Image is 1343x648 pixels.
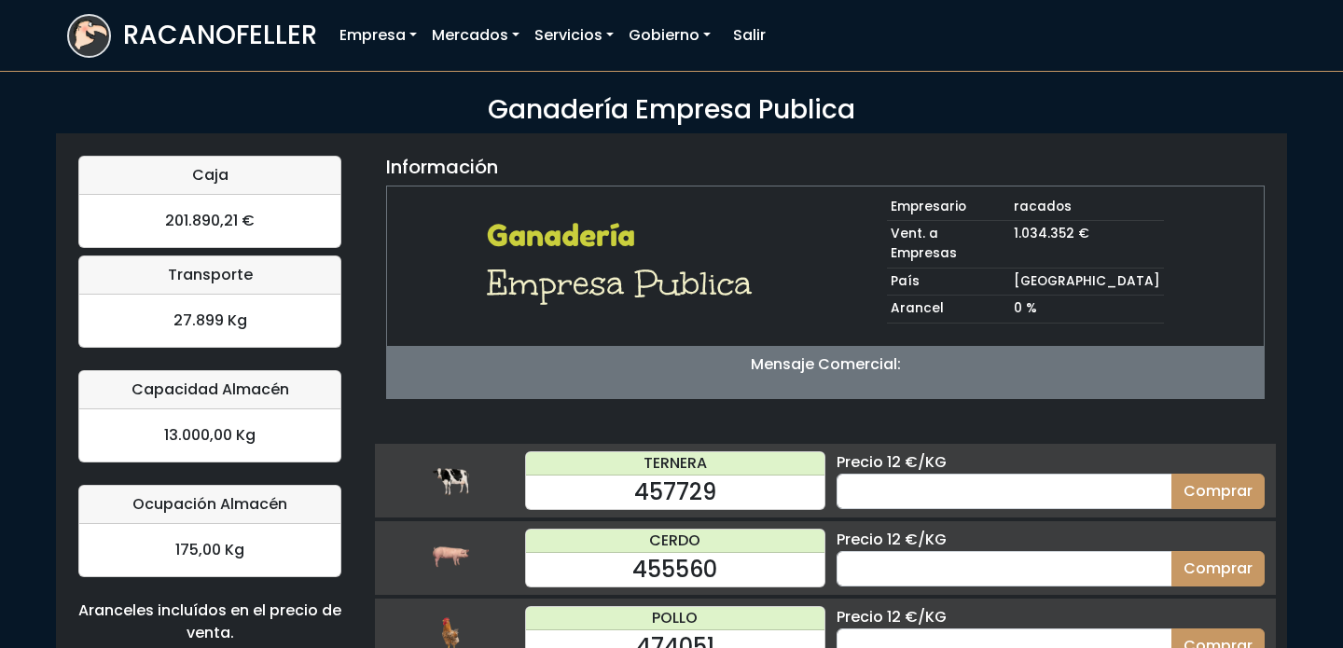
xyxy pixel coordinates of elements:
div: POLLO [526,607,824,630]
div: Precio 12 €/KG [837,606,1265,628]
div: Aranceles incluídos en el precio de venta. [78,600,341,644]
a: RACANOFELLER [67,9,317,62]
a: Empresa [332,17,424,54]
button: Comprar [1171,551,1265,586]
div: 455560 [526,553,824,586]
a: Servicios [527,17,621,54]
h3: Ganadería Empresa Publica [67,94,1276,126]
a: Mercados [424,17,527,54]
div: 27.899 Kg [79,295,340,347]
a: Gobierno [621,17,718,54]
div: Caja [79,157,340,195]
p: Mensaje Comercial: [387,353,1264,376]
td: 1.034.352 € [1010,221,1164,268]
div: Ocupación Almacén [79,486,340,524]
td: Vent. a Empresas [887,221,1010,268]
img: ternera.png [432,462,469,499]
h2: Ganadería [487,218,764,254]
div: CERDO [526,530,824,553]
div: Transporte [79,256,340,295]
td: Empresario [887,194,1010,221]
div: TERNERA [526,452,824,476]
td: País [887,268,1010,296]
button: Comprar [1171,474,1265,509]
td: Arancel [887,296,1010,324]
div: Precio 12 €/KG [837,529,1265,551]
div: 13.000,00 Kg [79,409,340,462]
td: 0 % [1010,296,1164,324]
div: 175,00 Kg [79,524,340,576]
td: [GEOGRAPHIC_DATA] [1010,268,1164,296]
img: cerdo.png [432,539,469,576]
a: Salir [726,17,773,54]
div: Precio 12 €/KG [837,451,1265,474]
div: Capacidad Almacén [79,371,340,409]
h5: Información [386,156,498,178]
h1: Empresa Publica [487,261,764,306]
h3: RACANOFELLER [123,20,317,51]
div: 457729 [526,476,824,509]
td: racados [1010,194,1164,221]
div: 201.890,21 € [79,195,340,247]
img: logoracarojo.png [69,16,109,51]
